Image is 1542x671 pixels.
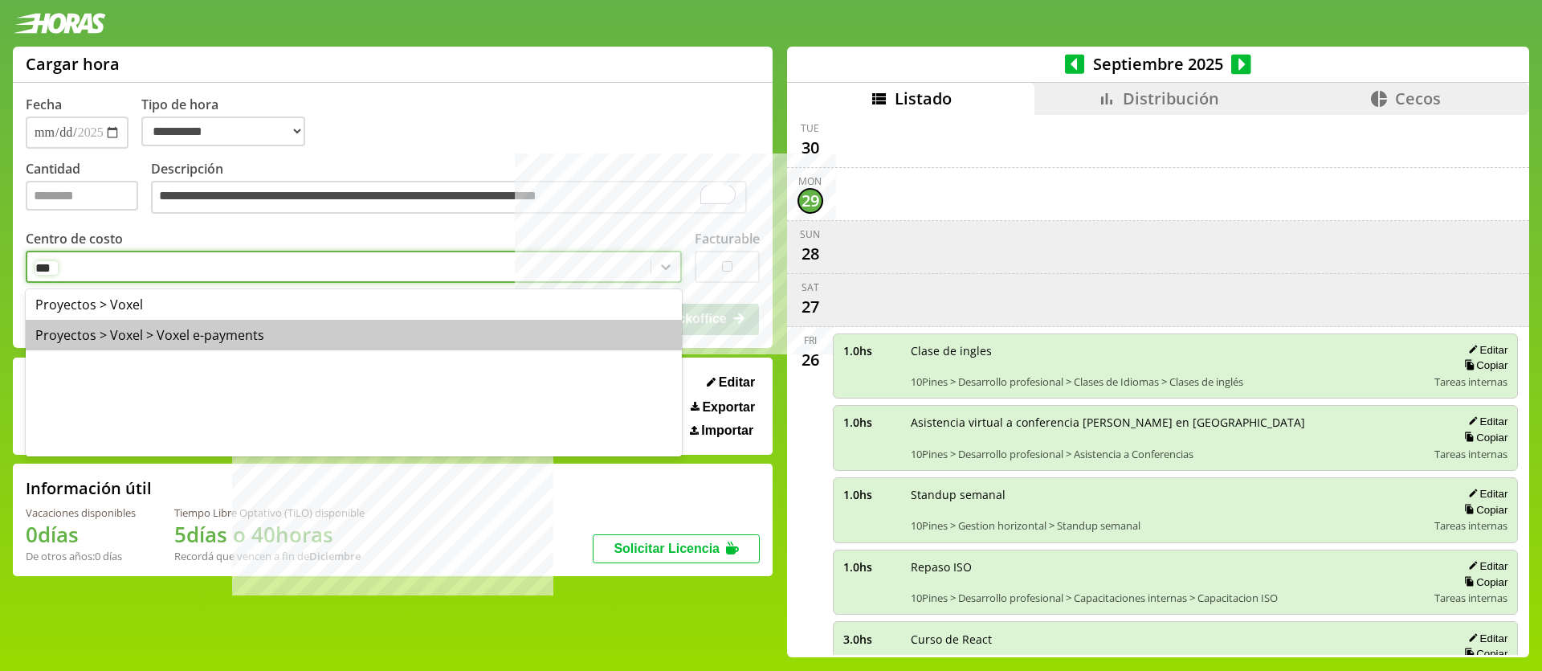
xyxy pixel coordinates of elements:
b: Diciembre [309,549,361,563]
span: 1.0 hs [843,343,899,358]
span: Listado [895,88,952,109]
div: Sun [800,227,820,241]
button: Editar [1463,632,1507,645]
span: Cecos [1395,88,1441,109]
button: Editar [1463,559,1507,573]
button: Copiar [1459,358,1507,372]
div: Sat [802,280,819,294]
span: Clase de ingles [911,343,1424,358]
textarea: To enrich screen reader interactions, please activate Accessibility in Grammarly extension settings [151,181,747,215]
h1: 5 días o 40 horas [174,520,365,549]
div: Recordá que vencen a fin de [174,549,365,563]
div: 29 [798,188,823,214]
span: Standup semanal [911,487,1424,502]
span: Tareas internas [1434,591,1507,605]
button: Exportar [686,399,760,415]
h1: 0 días [26,520,136,549]
img: logotipo [13,13,106,34]
div: Fri [804,333,817,347]
button: Copiar [1459,431,1507,444]
select: Tipo de hora [141,117,305,146]
span: Asistencia virtual a conferencia [PERSON_NAME] en [GEOGRAPHIC_DATA] [911,415,1424,430]
span: Tareas internas [1434,518,1507,533]
span: 1.0 hs [843,559,899,575]
div: 26 [798,347,823,373]
span: Importar [701,423,753,438]
span: Tareas internas [1434,447,1507,461]
button: Editar [1463,415,1507,428]
span: Distribución [1123,88,1219,109]
span: Solicitar Licencia [614,542,720,555]
span: 3.0 hs [843,632,899,647]
span: Repaso ISO [911,559,1424,575]
span: 10Pines > Desarrollo profesional > Asistencia a Conferencias [911,447,1424,461]
div: scrollable content [787,115,1529,656]
button: Editar [702,374,760,391]
span: Tareas internas [1434,374,1507,389]
div: Vacaciones disponibles [26,505,136,520]
div: Proyectos > Voxel > Voxel e-payments [26,320,682,350]
button: Editar [1463,487,1507,501]
span: 10Pines > Desarrollo profesional > Clases de Idiomas > Clases de inglés [911,374,1424,389]
span: 10Pines > Gestion horizontal > Standup semanal [911,518,1424,533]
label: Centro de costo [26,230,123,248]
label: Facturable [695,230,760,248]
label: Descripción [151,160,760,219]
span: 1.0 hs [843,415,899,430]
div: 27 [798,294,823,320]
div: De otros años: 0 días [26,549,136,563]
div: 30 [798,135,823,161]
div: Tue [801,121,819,135]
input: Cantidad [26,181,138,211]
div: Tiempo Libre Optativo (TiLO) disponible [174,505,365,520]
button: Copiar [1459,503,1507,517]
span: 10Pines > Desarrollo profesional > Capacitaciones internas > Capacitacion ISO [911,591,1424,605]
span: Editar [719,375,755,390]
span: Curso de React [911,632,1424,647]
span: 1.0 hs [843,487,899,502]
div: Mon [798,174,822,188]
label: Fecha [26,96,62,113]
span: Exportar [702,400,755,415]
button: Copiar [1459,575,1507,589]
h2: Información útil [26,477,152,499]
button: Solicitar Licencia [593,534,760,563]
div: Proyectos > Voxel [26,289,682,320]
h1: Cargar hora [26,53,120,75]
label: Tipo de hora [141,96,318,149]
button: Editar [1463,343,1507,357]
div: 28 [798,241,823,267]
span: Septiembre 2025 [1084,53,1231,75]
label: Cantidad [26,160,151,219]
button: Copiar [1459,647,1507,661]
